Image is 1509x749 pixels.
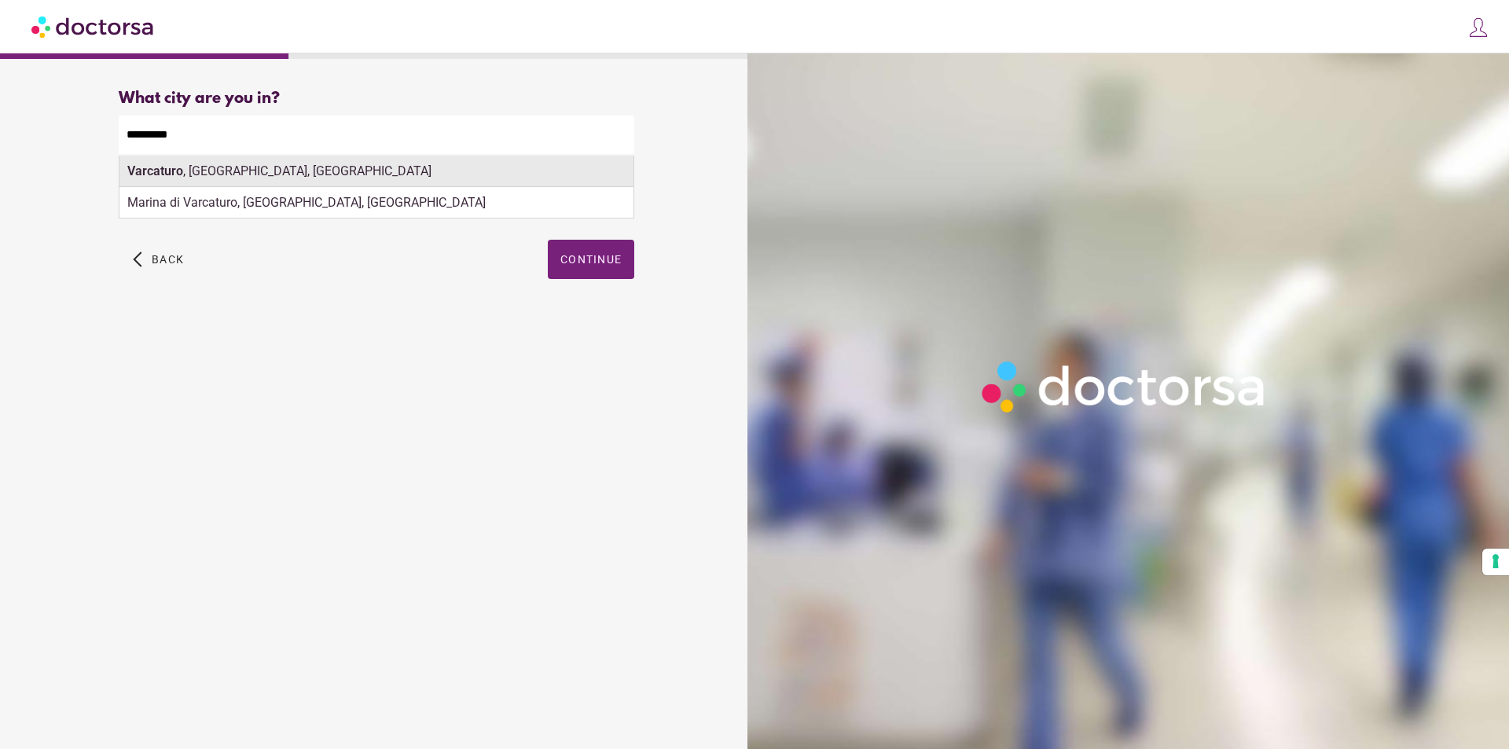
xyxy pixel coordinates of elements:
[119,156,633,187] div: , [GEOGRAPHIC_DATA], [GEOGRAPHIC_DATA]
[548,240,634,279] button: Continue
[1482,549,1509,575] button: Your consent preferences for tracking technologies
[1467,17,1489,39] img: icons8-customer-100.png
[31,9,156,44] img: Doctorsa.com
[119,154,634,189] div: Make sure the city you pick is where you need assistance.
[119,187,633,218] div: Marina di Varcaturo, [GEOGRAPHIC_DATA], [GEOGRAPHIC_DATA]
[127,240,190,279] button: arrow_back_ios Back
[560,253,622,266] span: Continue
[119,90,634,108] div: What city are you in?
[127,163,183,178] strong: Varcaturo
[152,253,184,266] span: Back
[974,353,1276,420] img: Logo-Doctorsa-trans-White-partial-flat.png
